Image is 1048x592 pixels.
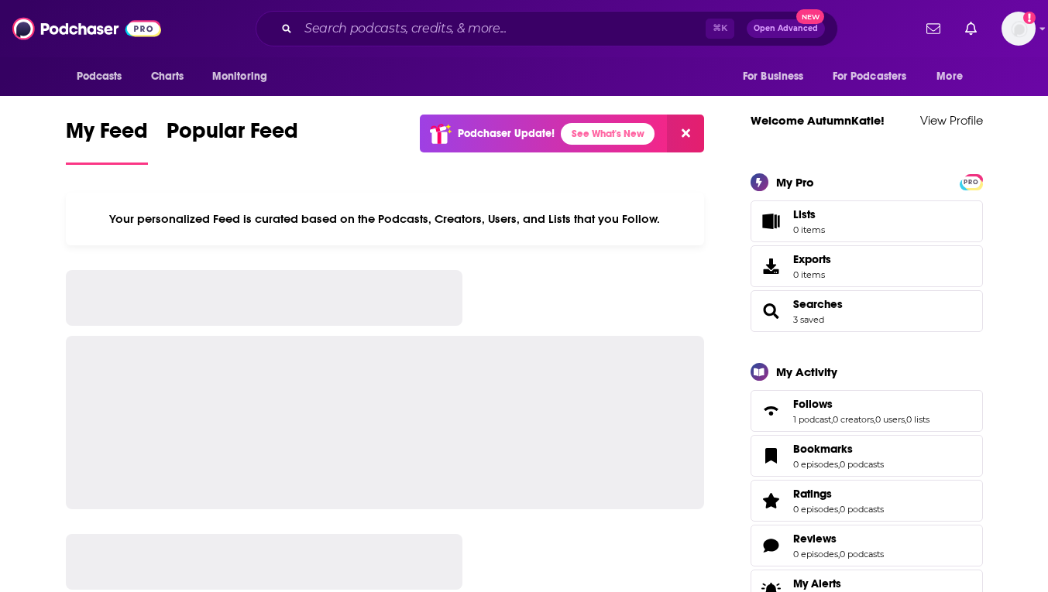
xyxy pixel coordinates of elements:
[926,62,982,91] button: open menu
[823,62,929,91] button: open menu
[776,175,814,190] div: My Pro
[793,397,929,411] a: Follows
[756,300,787,322] a: Searches
[840,504,884,515] a: 0 podcasts
[756,400,787,422] a: Follows
[167,118,298,165] a: Popular Feed
[66,118,148,153] span: My Feed
[756,445,787,467] a: Bookmarks
[793,487,832,501] span: Ratings
[1002,12,1036,46] span: Logged in as AutumnKatie
[793,577,841,590] span: My Alerts
[141,62,194,91] a: Charts
[874,414,875,425] span: ,
[167,118,298,153] span: Popular Feed
[298,16,706,41] input: Search podcasts, credits, & more...
[936,66,963,87] span: More
[1002,12,1036,46] img: User Profile
[793,459,838,470] a: 0 episodes
[793,207,816,221] span: Lists
[793,532,884,546] a: Reviews
[906,414,929,425] a: 0 lists
[962,176,981,188] span: PRO
[706,19,734,39] span: ⌘ K
[77,66,122,87] span: Podcasts
[793,252,831,266] span: Exports
[66,118,148,165] a: My Feed
[751,290,983,332] span: Searches
[751,435,983,477] span: Bookmarks
[1002,12,1036,46] button: Show profile menu
[793,207,825,221] span: Lists
[751,390,983,432] span: Follows
[920,15,947,42] a: Show notifications dropdown
[793,549,838,559] a: 0 episodes
[875,414,905,425] a: 0 users
[793,414,831,425] a: 1 podcast
[151,66,184,87] span: Charts
[12,14,161,43] img: Podchaser - Follow, Share and Rate Podcasts
[201,62,287,91] button: open menu
[920,113,983,128] a: View Profile
[756,255,787,277] span: Exports
[793,397,833,411] span: Follows
[840,459,884,470] a: 0 podcasts
[796,9,824,24] span: New
[751,480,983,522] span: Ratings
[838,459,840,470] span: ,
[751,245,983,287] a: Exports
[793,487,884,501] a: Ratings
[833,66,907,87] span: For Podcasters
[66,193,705,245] div: Your personalized Feed is curated based on the Podcasts, Creators, Users, and Lists that you Follow.
[743,66,804,87] span: For Business
[66,62,143,91] button: open menu
[212,66,267,87] span: Monitoring
[793,442,853,456] span: Bookmarks
[793,442,884,456] a: Bookmarks
[831,414,833,425] span: ,
[838,549,840,559] span: ,
[756,210,787,232] span: Lists
[793,224,825,235] span: 0 items
[793,504,838,515] a: 0 episodes
[747,19,825,38] button: Open AdvancedNew
[776,364,837,379] div: My Activity
[458,127,555,140] p: Podchaser Update!
[561,123,655,145] a: See What's New
[840,549,884,559] a: 0 podcasts
[751,200,983,242] a: Lists
[751,113,885,128] a: Welcome AutumnKatie!
[1023,12,1036,24] svg: Add a profile image
[754,25,818,33] span: Open Advanced
[838,504,840,515] span: ,
[793,314,824,325] a: 3 saved
[793,532,837,546] span: Reviews
[959,15,983,42] a: Show notifications dropdown
[256,11,838,46] div: Search podcasts, credits, & more...
[751,525,983,566] span: Reviews
[793,297,843,311] a: Searches
[793,269,831,280] span: 0 items
[732,62,823,91] button: open menu
[756,490,787,512] a: Ratings
[905,414,906,425] span: ,
[833,414,874,425] a: 0 creators
[962,175,981,186] a: PRO
[756,535,787,556] a: Reviews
